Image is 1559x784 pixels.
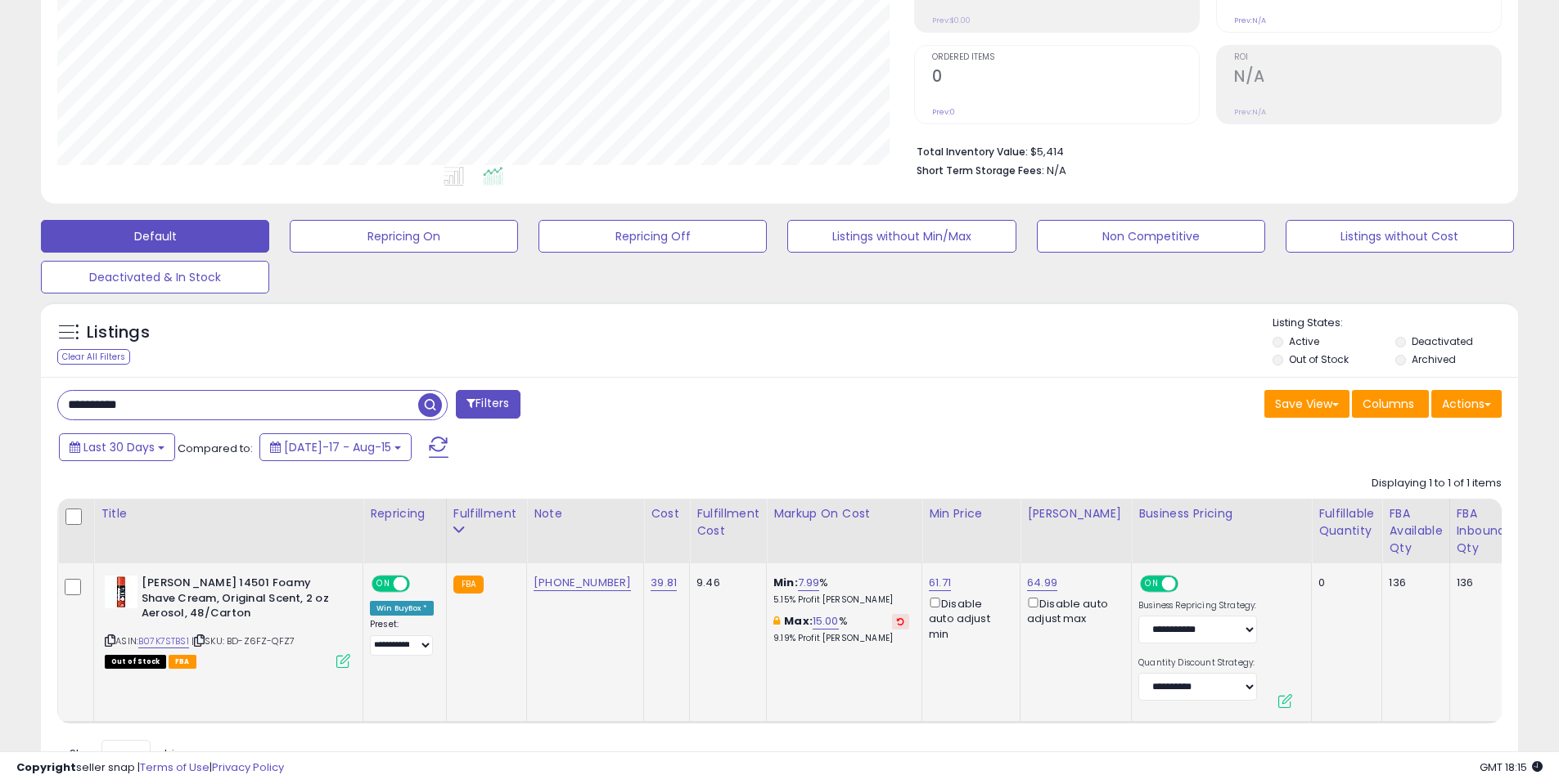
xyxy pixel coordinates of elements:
small: Prev: N/A [1234,16,1266,25]
div: Fulfillment [453,505,520,522]
button: Listings without Min/Max [787,220,1016,253]
label: Out of Stock [1289,352,1349,366]
a: 7.99 [798,575,820,591]
span: OFF [408,577,434,591]
strong: Copyright [16,759,76,775]
a: Privacy Policy [212,759,284,775]
div: Clear All Filters [57,349,130,365]
span: ROI [1234,53,1501,62]
button: Default [41,220,269,253]
a: 15.00 [813,613,839,629]
button: Repricing Off [538,220,767,253]
small: Prev: 0 [932,107,955,117]
img: 41zhaV30jiL._SL40_.jpg [105,576,137,608]
button: Filters [456,390,520,419]
div: Note [534,505,637,522]
b: Max: [784,613,813,629]
label: Quantity Discount Strategy: [1138,657,1257,669]
span: Last 30 Days [83,439,155,455]
div: 136 [1389,576,1436,590]
div: [PERSON_NAME] [1027,505,1124,522]
div: Disable auto adjust min [929,594,1007,642]
a: 64.99 [1027,575,1057,591]
div: Title [101,505,356,522]
button: [DATE]-17 - Aug-15 [259,433,412,461]
small: FBA [453,576,484,594]
div: Win BuyBox * [370,601,434,616]
button: Last 30 Days [59,433,175,461]
div: Disable auto adjust max [1027,594,1119,626]
span: Compared to: [178,441,253,456]
div: Displaying 1 to 1 of 1 items [1372,476,1502,491]
div: 0 [1318,576,1369,590]
span: ON [1142,577,1162,591]
div: FBA Available Qty [1389,505,1442,557]
div: Markup on Cost [773,505,915,522]
label: Business Repricing Strategy: [1138,600,1257,612]
b: [PERSON_NAME] 14501 Foamy Shave Cream, Original Scent, 2 oz Aerosol, 48/Carton [142,576,340,625]
div: % [773,614,909,644]
th: The percentage added to the cost of goods (COGS) that forms the calculator for Min & Max prices. [767,499,922,563]
div: seller snap | | [16,760,284,776]
button: Non Competitive [1037,220,1265,253]
span: Columns [1363,396,1414,412]
span: | SKU: BD-Z6FZ-QFZ7 [191,634,295,647]
span: N/A [1047,163,1066,178]
button: Columns [1352,390,1429,418]
button: Actions [1431,390,1502,418]
span: [DATE]-17 - Aug-15 [284,439,391,455]
span: FBA [169,655,196,669]
div: 136 [1457,576,1500,590]
b: Short Term Storage Fees: [917,164,1044,177]
a: B07K7STBS1 [138,634,189,648]
a: 61.71 [929,575,951,591]
b: Min: [773,575,798,590]
p: 5.15% Profit [PERSON_NAME] [773,594,909,606]
button: Deactivated & In Stock [41,261,269,293]
p: 9.19% Profit [PERSON_NAME] [773,633,909,644]
span: All listings that are currently out of stock and unavailable for purchase on Amazon [105,655,166,669]
a: Terms of Use [140,759,210,775]
div: % [773,576,909,606]
div: Fulfillment Cost [696,505,759,540]
span: 2025-09-16 18:15 GMT [1480,759,1543,775]
li: $5,414 [917,141,1489,160]
h5: Listings [87,321,150,344]
div: Repricing [370,505,439,522]
small: Prev: N/A [1234,107,1266,117]
label: Deactivated [1412,334,1473,348]
small: Prev: $0.00 [932,16,971,25]
a: 39.81 [651,575,677,591]
div: Cost [651,505,683,522]
div: FBA inbound Qty [1457,505,1506,557]
div: Preset: [370,619,434,656]
button: Listings without Cost [1286,220,1514,253]
h2: N/A [1234,67,1501,89]
div: Business Pricing [1138,505,1304,522]
div: Fulfillable Quantity [1318,505,1375,540]
a: [PHONE_NUMBER] [534,575,631,591]
h2: 0 [932,67,1199,89]
span: Ordered Items [932,53,1199,62]
span: OFF [1176,577,1202,591]
div: 9.46 [696,576,754,590]
span: ON [373,577,394,591]
div: ASIN: [105,576,350,666]
span: Show: entries [70,746,187,761]
b: Total Inventory Value: [917,145,1028,159]
p: Listing States: [1273,316,1518,331]
button: Save View [1264,390,1349,418]
label: Active [1289,334,1319,348]
label: Archived [1412,352,1456,366]
button: Repricing On [290,220,518,253]
div: Min Price [929,505,1013,522]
